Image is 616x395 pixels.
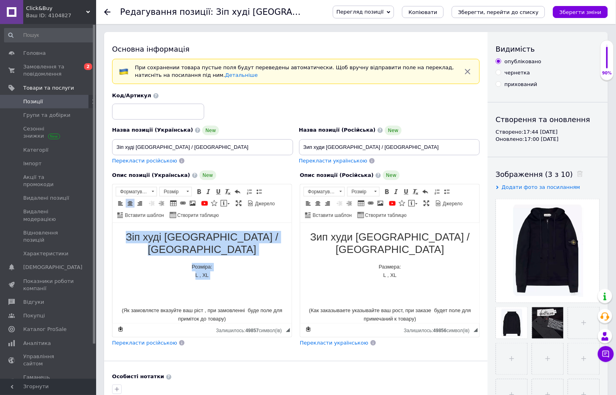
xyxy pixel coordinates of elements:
[169,211,220,219] a: Створити таблицю
[116,211,165,219] a: Вставити шаблон
[560,9,602,15] i: Зберегти зміни
[216,326,286,333] div: Кiлькiсть символiв
[442,201,463,207] span: Джерело
[299,139,480,155] input: Наприклад, H&M жіноча сукня зелена 38 розмір вечірня максі з блискітками
[23,229,74,244] span: Відновлення позицій
[84,63,92,70] span: 2
[347,187,380,196] a: Розмір
[312,212,352,219] span: Вставити шаблон
[422,199,431,208] a: Максимізувати
[496,114,600,124] div: Створення та оновлення
[304,187,345,196] a: Форматування
[204,187,213,196] a: Курсив (Ctrl+I)
[214,187,223,196] a: Підкреслений (Ctrl+U)
[23,340,51,347] span: Аналітика
[8,8,171,100] body: Редактор, 04638222-17FE-49F1-8146-C812379CFD12
[23,146,48,154] span: Категорії
[458,9,539,15] i: Зберегти, перейти до списку
[314,199,322,208] a: По центру
[383,170,400,180] span: New
[26,12,96,19] div: Ваш ID: 4104827
[23,84,74,92] span: Товари та послуги
[286,328,290,332] span: Потягніть для зміни розмірів
[210,199,219,208] a: Вставити іконку
[366,199,375,208] a: Вставити/Редагувати посилання (Ctrl+L)
[23,98,43,105] span: Позиції
[407,199,419,208] a: Вставити повідомлення
[600,40,614,80] div: 90% Якість заповнення
[234,199,243,208] a: Максимізувати
[4,28,95,42] input: Пошук
[112,172,190,178] span: Опис позиції (Українська)
[219,199,231,208] a: Вставити повідомлення
[223,187,232,196] a: Видалити форматування
[304,211,353,219] a: Вставити шаблон
[23,250,68,257] span: Характеристики
[299,127,376,133] span: Назва позиції (Російська)
[304,187,337,196] span: Форматування
[421,187,430,196] a: Повернути (Ctrl+Z)
[112,374,164,380] b: Особисті нотатки
[23,174,74,188] span: Акції та промокоди
[112,340,177,346] span: Перекласти російською
[233,187,242,196] a: Повернути (Ctrl+Z)
[304,325,313,334] a: Зробити резервну копію зараз
[23,374,74,389] span: Гаманець компанії
[112,158,177,164] span: Перекласти російською
[382,187,391,196] a: Жирний (Ctrl+B)
[23,50,46,57] span: Головна
[147,199,156,208] a: Зменшити відступ
[433,187,442,196] a: Вставити/видалити нумерований список
[23,312,45,319] span: Покупці
[225,72,258,78] a: Детальніше
[300,172,374,178] span: Опис позиції (Російська)
[135,64,454,78] span: При сохранении товара пустые поля будут переведены автоматически. Щоб вручну відправити поле на п...
[176,212,219,219] span: Створити таблицю
[104,9,111,15] div: Повернутися назад
[135,199,144,208] a: По правому краю
[23,125,74,140] span: Сезонні знижки
[23,194,69,202] span: Видалені позиції
[505,58,542,65] div: опубліковано
[8,40,171,65] p: Розміра: L , XL
[356,211,408,219] a: Створити таблицю
[119,67,129,76] img: :flag-ua:
[245,187,254,196] a: Вставити/видалити нумерований список
[502,184,580,190] span: Додати фото за посиланням
[159,187,192,196] a: Розмір
[246,328,259,333] span: 49857
[255,187,264,196] a: Вставити/видалити маркований список
[8,84,171,100] p: (Как заказываете указывайте ваш рост, при заказе будет поле для примечаний к товару)
[199,170,216,180] span: New
[601,70,614,76] div: 90%
[246,199,276,208] a: Джерело
[299,158,368,164] span: Перекласти українською
[496,44,600,54] div: Видимість
[364,212,407,219] span: Створити таблицю
[116,187,149,196] span: Форматування
[300,340,368,346] span: Перекласти українською
[23,112,70,119] span: Групи та добірки
[404,326,474,333] div: Кiлькiсть символiв
[23,353,74,368] span: Управління сайтом
[8,8,171,33] h1: Зіп худі [GEOGRAPHIC_DATA] / [GEOGRAPHIC_DATA]
[553,6,608,18] button: Зберегти зміни
[392,187,401,196] a: Курсив (Ctrl+I)
[598,346,614,362] button: Чат з покупцем
[505,81,537,88] div: прихований
[23,63,74,78] span: Замовлення та повідомлення
[300,223,479,323] iframe: Редактор, 04638222-17FE-49F1-8146-C812379CFD12
[157,199,166,208] a: Збільшити відступ
[411,187,420,196] a: Видалити форматування
[23,160,42,167] span: Імпорт
[160,187,184,196] span: Розмір
[8,40,171,65] p: Размера: L , XL
[124,212,164,219] span: Вставити шаблон
[496,128,600,136] div: Створено: 17:44 [DATE]
[200,199,209,208] a: Додати відео з YouTube
[385,126,402,135] span: New
[23,278,74,292] span: Показники роботи компанії
[23,264,83,271] span: [DEMOGRAPHIC_DATA]
[402,187,411,196] a: Підкреслений (Ctrl+U)
[23,299,44,306] span: Відгуки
